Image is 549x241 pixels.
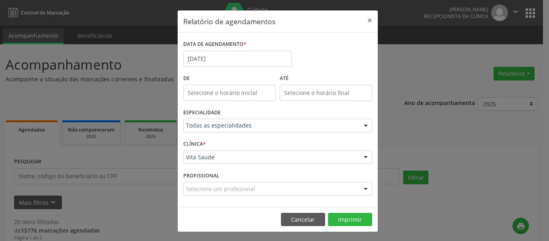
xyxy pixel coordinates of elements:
[280,72,372,85] label: ATÉ
[183,169,219,182] label: PROFISSIONAL
[362,10,378,30] button: Close
[186,153,356,161] span: Vita Saude
[186,122,356,130] span: Todas as especialidades
[186,185,255,193] span: Selecione um profissional
[183,38,246,51] label: DATA DE AGENDAMENTO
[183,51,292,67] input: Selecione uma data ou intervalo
[183,16,275,27] h5: Relatório de agendamentos
[183,72,276,85] label: De
[183,85,276,101] input: Selecione o horário inicial
[280,85,372,101] input: Selecione o horário final
[183,107,221,119] label: ESPECIALIDADE
[281,213,325,227] button: Cancelar
[183,138,206,150] label: CLÍNICA
[328,213,372,227] button: Imprimir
